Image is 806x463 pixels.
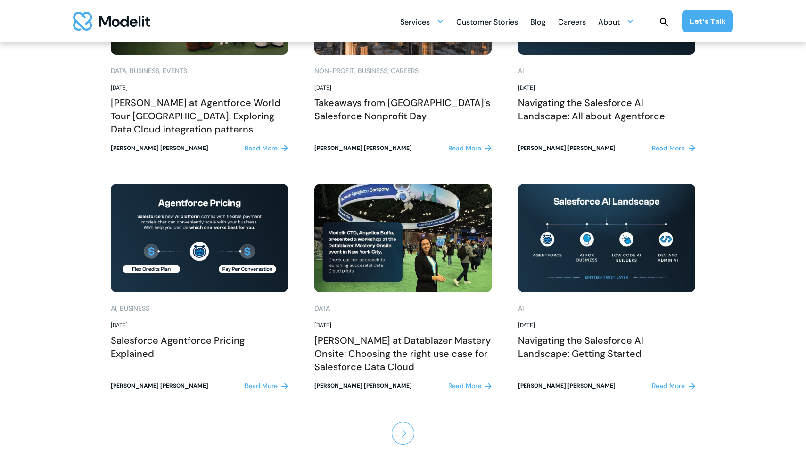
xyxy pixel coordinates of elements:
[392,418,414,449] a: Next Page
[518,334,695,360] h2: Navigating the Salesforce AI Landscape: Getting Started
[485,145,492,151] img: right arrow
[111,381,208,390] div: [PERSON_NAME] [PERSON_NAME]
[456,12,518,31] a: Customer Stories
[314,321,492,330] div: [DATE]
[314,66,354,76] div: Non-profit
[518,83,695,92] div: [DATE]
[518,66,524,76] div: AI
[354,66,356,76] div: ,
[448,381,492,391] a: Read More
[652,143,685,153] div: Read More
[314,83,492,92] div: [DATE]
[448,143,492,153] a: Read More
[690,16,725,26] div: Let’s Talk
[518,381,616,390] div: [PERSON_NAME] [PERSON_NAME]
[518,321,695,330] div: [DATE]
[652,143,695,153] a: Read More
[448,143,481,153] div: Read More
[358,66,387,76] div: Business
[558,14,586,32] div: Careers
[518,96,695,123] h2: Navigating the Salesforce AI Landscape: All about Agentforce
[111,304,116,314] div: AI
[391,66,419,76] div: Careers
[652,381,695,391] a: Read More
[448,381,481,391] div: Read More
[400,14,430,32] div: Services
[116,304,118,314] div: ,
[245,143,278,153] div: Read More
[652,381,685,391] div: Read More
[558,12,586,31] a: Careers
[400,12,444,31] div: Services
[392,422,414,445] img: arrow right
[689,383,695,389] img: right arrow
[314,96,492,123] h2: Takeaways from [GEOGRAPHIC_DATA]’s Salesforce Nonprofit Day
[163,66,187,76] div: Events
[111,321,288,330] div: [DATE]
[111,334,288,360] h2: Salesforce Agentforce Pricing Explained
[73,12,150,31] img: modelit logo
[598,14,620,32] div: About
[314,381,412,390] div: [PERSON_NAME] [PERSON_NAME]
[530,12,546,31] a: Blog
[120,304,149,314] div: Business
[73,12,150,31] a: home
[126,66,128,76] div: ,
[281,383,288,389] img: right arrow
[485,383,492,389] img: right arrow
[130,66,159,76] div: Business
[245,381,288,391] a: Read More
[682,10,733,32] a: Let’s Talk
[111,96,288,136] h2: [PERSON_NAME] at Agentforce World Tour [GEOGRAPHIC_DATA]: Exploring Data Cloud integration patterns
[518,304,524,314] div: AI
[456,14,518,32] div: Customer Stories
[245,143,288,153] a: Read More
[314,304,330,314] div: Data
[111,418,695,449] div: List
[111,66,126,76] div: Data
[530,14,546,32] div: Blog
[111,144,208,153] div: [PERSON_NAME] [PERSON_NAME]
[159,66,161,76] div: ,
[111,83,288,92] div: [DATE]
[598,12,634,31] div: About
[281,145,288,151] img: right arrow
[387,66,389,76] div: ,
[689,145,695,151] img: right arrow
[314,144,412,153] div: [PERSON_NAME] [PERSON_NAME]
[314,334,492,373] h2: [PERSON_NAME] at Datablazer Mastery Onsite: Choosing the right use case for Salesforce Data Cloud
[518,144,616,153] div: [PERSON_NAME] [PERSON_NAME]
[245,381,278,391] div: Read More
